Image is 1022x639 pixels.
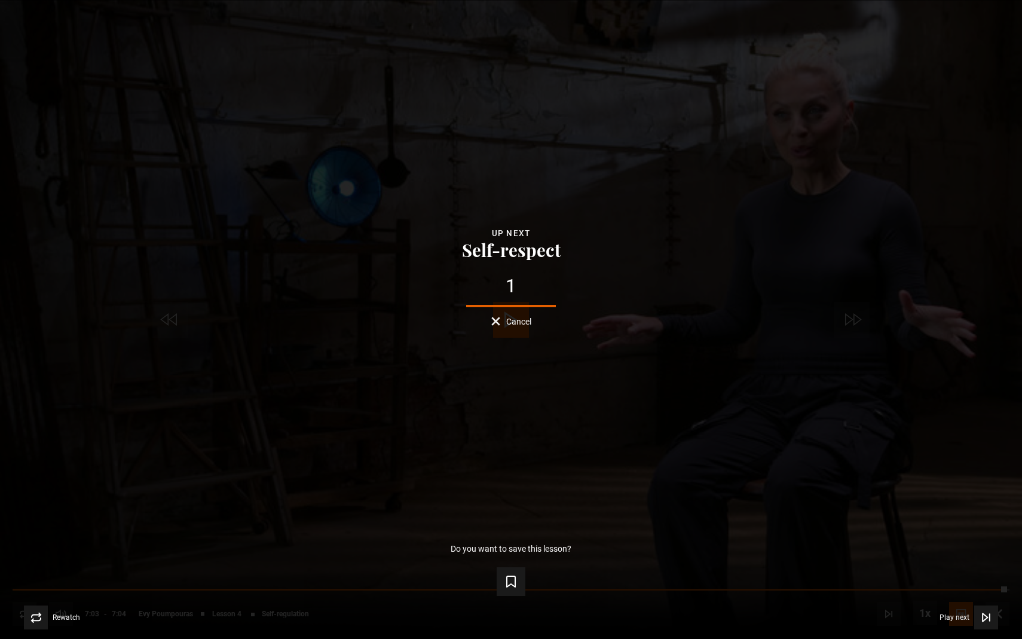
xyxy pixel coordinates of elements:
button: Play next [940,606,998,629]
span: Play next [940,614,969,621]
p: Do you want to save this lesson? [451,545,571,553]
div: Up next [19,227,1003,240]
div: 1 [19,277,1003,296]
button: Self-respect [458,240,564,259]
button: Cancel [491,317,531,326]
button: Rewatch [24,606,80,629]
span: Cancel [506,317,531,326]
span: Rewatch [53,614,80,621]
